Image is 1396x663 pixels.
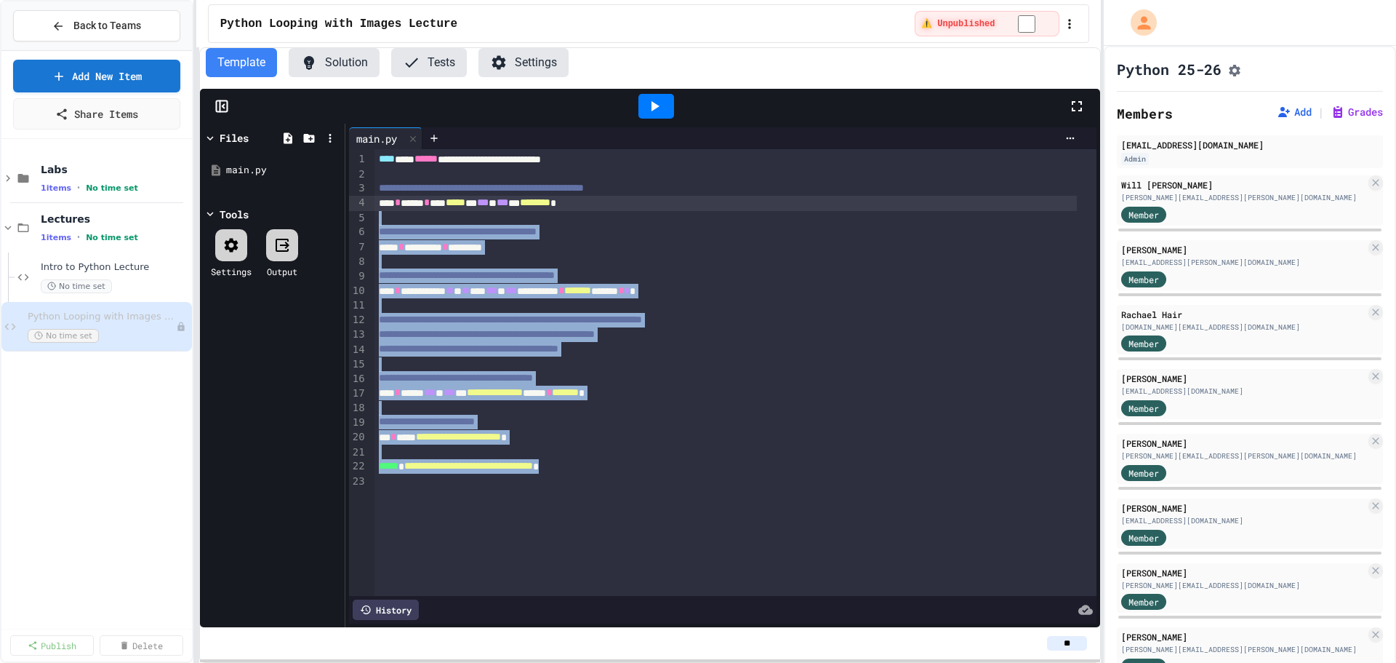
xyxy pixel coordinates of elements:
div: Unpublished [176,322,186,332]
div: History [353,600,419,620]
button: Solution [289,48,380,77]
button: Add [1277,105,1312,119]
div: 9 [349,269,367,284]
span: Member [1128,467,1159,480]
span: Python Looping with Images Lecture [28,311,176,323]
div: ⚠️ Students cannot see this content! Click the toggle to publish it and make it visible to your c... [915,11,1059,36]
button: Grades [1331,105,1383,119]
span: No time set [41,279,112,293]
div: 20 [349,430,367,445]
div: [EMAIL_ADDRESS][DOMAIN_NAME] [1121,515,1365,526]
span: Member [1128,273,1159,286]
div: [EMAIL_ADDRESS][DOMAIN_NAME] [1121,138,1379,151]
span: • [77,231,80,243]
div: [PERSON_NAME] [1121,630,1365,643]
span: • [77,182,80,194]
div: 5 [349,211,367,226]
div: main.py [349,131,404,146]
span: Member [1128,402,1159,415]
div: 3 [349,181,367,196]
div: 4 [349,196,367,210]
div: [PERSON_NAME] [1121,437,1365,450]
div: My Account [1115,6,1160,39]
div: [PERSON_NAME][EMAIL_ADDRESS][PERSON_NAME][DOMAIN_NAME] [1121,644,1365,655]
span: Python Looping with Images Lecture [220,15,457,33]
a: Delete [100,635,183,656]
span: ⚠️ Unpublished [921,18,995,30]
span: 1 items [41,183,71,193]
div: [PERSON_NAME] [1121,566,1365,579]
span: Member [1128,595,1159,608]
div: Settings [211,265,252,278]
div: 21 [349,445,367,460]
button: Back to Teams [13,10,180,41]
button: Assignment Settings [1227,60,1242,78]
div: [DOMAIN_NAME][EMAIL_ADDRESS][DOMAIN_NAME] [1121,322,1365,333]
button: Settings [478,48,569,77]
div: 17 [349,386,367,401]
div: Output [267,265,297,278]
a: Publish [10,635,94,656]
a: Add New Item [13,60,180,92]
span: | [1317,103,1325,121]
span: Lectures [41,213,189,226]
div: 10 [349,284,367,298]
div: [PERSON_NAME] [1121,243,1365,256]
div: [EMAIL_ADDRESS][PERSON_NAME][DOMAIN_NAME] [1121,257,1365,268]
div: 8 [349,255,367,269]
div: Rachael Hair [1121,308,1365,321]
div: 1 [349,152,367,167]
div: 14 [349,343,367,357]
div: 13 [349,327,367,342]
div: 7 [349,240,367,255]
span: No time set [86,233,138,242]
div: [PERSON_NAME][EMAIL_ADDRESS][PERSON_NAME][DOMAIN_NAME] [1121,450,1365,461]
span: 1 items [41,233,71,242]
h2: Members [1117,103,1173,124]
span: Member [1128,531,1159,544]
a: Share Items [13,98,180,130]
span: Back to Teams [73,18,141,33]
div: 11 [349,298,367,313]
div: 22 [349,459,367,474]
div: main.py [226,163,340,178]
div: 19 [349,416,367,430]
div: 6 [349,225,367,239]
div: Admin [1121,153,1149,165]
span: Member [1128,208,1159,221]
h1: Python 25-26 [1117,59,1221,79]
div: 15 [349,357,367,372]
div: Files [220,130,249,146]
button: Template [206,48,277,77]
div: 2 [349,167,367,182]
div: [PERSON_NAME] [1121,372,1365,385]
span: Labs [41,163,189,176]
div: 16 [349,372,367,386]
div: main.py [349,127,422,149]
div: 23 [349,475,367,489]
button: Tests [391,48,467,77]
div: 18 [349,401,367,416]
div: [PERSON_NAME][EMAIL_ADDRESS][DOMAIN_NAME] [1121,580,1365,591]
div: [EMAIL_ADDRESS][DOMAIN_NAME] [1121,386,1365,397]
div: Will [PERSON_NAME] [1121,178,1365,191]
span: Intro to Python Lecture [41,261,189,274]
div: [PERSON_NAME][EMAIL_ADDRESS][PERSON_NAME][DOMAIN_NAME] [1121,192,1365,203]
div: Tools [220,207,249,222]
span: No time set [86,183,138,193]
span: No time set [28,329,99,343]
input: publish toggle [1000,15,1053,33]
div: [PERSON_NAME] [1121,501,1365,515]
span: Member [1128,337,1159,350]
div: 12 [349,313,367,327]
